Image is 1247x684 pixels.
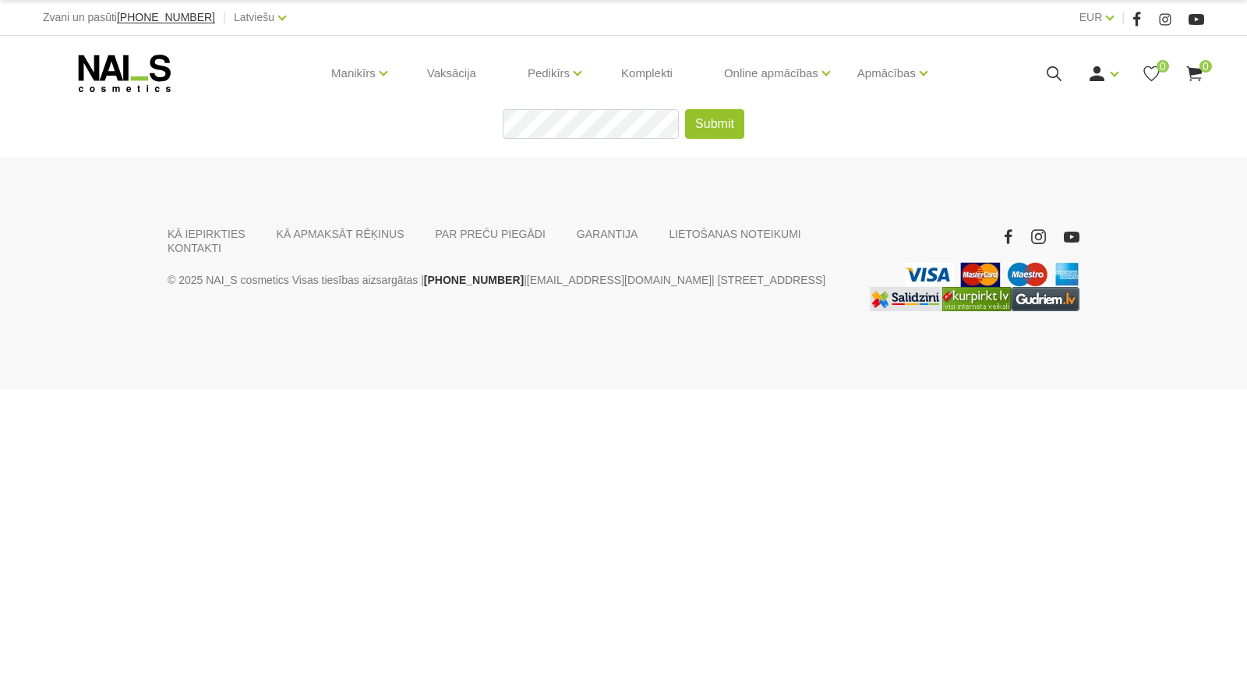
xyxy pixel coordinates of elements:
a: GARANTIJA [577,227,638,241]
a: 0 [1185,64,1204,83]
span: 0 [1199,60,1212,73]
a: [PHONE_NUMBER] [117,12,215,23]
img: www.gudriem.lv/veikali/lv [1011,287,1079,311]
a: Manikīrs [331,42,376,105]
a: [PHONE_NUMBER] [424,271,524,289]
a: [EMAIL_ADDRESS][DOMAIN_NAME] [527,271,712,289]
a: KĀ APMAKSĀT RĒĶINUS [277,227,404,241]
a: https://www.gudriem.lv/veikali/lv [1011,287,1079,311]
a: Online apmācības [724,42,818,105]
span: | [223,8,226,27]
a: LIETOŠANAS NOTEIKUMI [669,227,800,241]
a: Pedikīrs [528,42,570,105]
span: | [1122,8,1125,27]
a: KONTAKTI [168,241,221,255]
a: Latviešu [234,8,274,27]
p: © 2025 NAI_S cosmetics Visas tiesības aizsargātas | | | [STREET_ADDRESS] [168,271,846,289]
button: Submit [685,109,744,139]
a: EUR [1079,8,1103,27]
span: [PHONE_NUMBER] [117,11,215,23]
a: PAR PREČU PIEGĀDI [436,227,546,241]
a: Vaksācija [415,36,489,111]
a: Komplekti [609,36,685,111]
span: 0 [1157,60,1169,73]
a: 0 [1142,64,1161,83]
a: KĀ IEPIRKTIES [168,227,246,241]
img: Lielākais Latvijas interneta veikalu preču meklētājs [942,287,1011,311]
a: Apmācības [857,42,916,105]
img: Labākā cena interneta veikalos - Samsung, Cena, iPhone, Mobilie telefoni [870,287,942,311]
div: Zvani un pasūti [43,8,215,27]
